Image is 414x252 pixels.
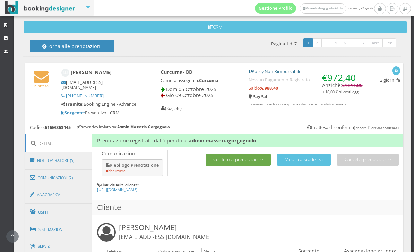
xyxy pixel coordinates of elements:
b: Link visualiz. cliente: [101,182,139,188]
b: Curcuma [161,69,183,75]
img: BookingDesigner.com [5,1,75,15]
button: Torna alle prenotazioni [30,40,114,52]
b: Admin Masseria Gorgognolo [117,124,170,129]
small: Non inviato [106,168,126,173]
span: € [322,71,356,84]
span: Dom 05 Ottobre 2025 [166,86,216,93]
h6: | Preventivo inviato da: [74,125,170,129]
h3: Cliente [92,200,403,215]
h5: Booking Engine - Advance [61,102,137,107]
a: 3 [321,38,331,47]
h3: [PERSON_NAME] [119,223,211,241]
h5: 2 giorni fa [380,78,400,83]
span: Gio 09 Ottobre 2025 [166,92,213,98]
small: + 16,00 € di costi agg. [322,89,360,94]
h5: [EMAIL_ADDRESS][DOMAIN_NAME] [61,80,137,90]
h5: Preventivo - CRM [61,110,137,115]
button: Cancella prenotazione [337,154,399,166]
b: admin.masseriagorgognolo [189,137,256,144]
small: ( ancora 11 ore alla scadenza ) [354,125,399,130]
a: next [368,38,383,47]
a: [URL][DOMAIN_NAME] [97,187,138,192]
a: 6 [350,38,360,47]
b: PayPal [249,94,267,99]
b: Sorgente: [61,110,85,116]
strong: € 988,40 [261,85,278,91]
a: Anagrafica [25,186,93,204]
h5: ( 62, 58 ) [161,106,182,111]
b: [PERSON_NAME] [71,69,112,76]
a: 2 [312,38,322,47]
a: [PHONE_NUMBER] [66,93,104,99]
button: Conferma prenotazione [206,154,271,166]
a: Note Operatore (5) [25,151,93,170]
h5: Policy Non Rimborsabile [249,69,362,74]
img: Nikolaj Jonassen [61,69,69,77]
a: In attesa [33,78,49,88]
span: 1144,00 [345,82,363,88]
a: Comunicazioni (2) [25,169,93,187]
span: € [342,82,363,88]
h4: Anzichè: [322,69,363,95]
b: Curcuma [199,78,218,84]
a: 7 [359,38,369,47]
a: Sistemazione [25,220,93,238]
b: 616M863445 [45,124,71,130]
a: Masseria Gorgognolo Admin [300,3,346,14]
b: Tramite: [61,101,84,107]
h5: Saldo: [249,86,362,91]
a: 5 [340,38,350,47]
h4: Torna alle prenotazioni [37,43,106,54]
h5: Camera assegnata: [161,78,239,83]
h5: Codice: [30,125,71,130]
span: venerdì, 22 agosto [255,3,374,14]
h4: - BB [161,69,239,75]
button: CRM [24,21,407,33]
small: [EMAIL_ADDRESS][DOMAIN_NAME] [119,233,211,241]
a: 4 [331,38,341,47]
a: Dettagli [25,134,93,152]
h5: Pagina 1 di 7 [271,41,297,46]
h5: Nessun Pagamento Registrato [249,77,362,82]
p: Riceverai una notifica non appena il cliente effettuerà la transazione [249,102,362,107]
a: Gestione Profilo [255,3,296,14]
h4: Prenotazione registrata dall'operatore: [92,134,403,147]
span: 972,40 [327,71,356,84]
h5: In attesa di conferma [307,125,399,130]
a: Ospiti [25,203,93,221]
p: Comunicazioni: [102,150,164,156]
a: last [382,38,396,47]
a: 1 [303,38,313,47]
button: Modifica scadenza [277,154,331,166]
button: Riepilogo Prenotazione Non inviato [102,159,163,176]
